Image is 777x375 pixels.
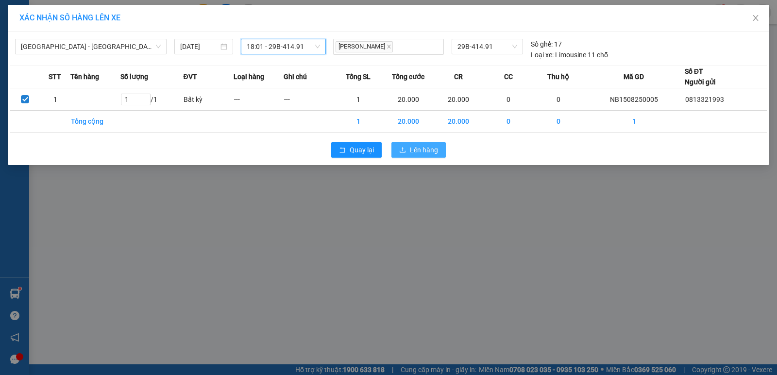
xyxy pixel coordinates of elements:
span: 0813321993 [685,96,724,103]
span: XÁC NHẬN SỐ HÀNG LÊN XE [19,13,120,22]
td: 0 [534,88,584,111]
span: Tổng cước [392,71,424,82]
button: Close [742,5,769,32]
div: Limousine 11 chỗ [531,49,608,60]
b: Gửi khách hàng [91,50,182,62]
td: Tổng cộng [70,111,120,132]
img: logo.jpg [12,12,61,61]
span: Số lượng [120,71,148,82]
span: Tên hàng [70,71,99,82]
span: Loại xe: [531,49,554,60]
td: 20.000 [434,111,484,132]
span: upload [399,147,406,154]
td: 20.000 [384,88,434,111]
td: 1 [584,111,685,132]
b: GỬI : Văn phòng [GEOGRAPHIC_DATA] [12,70,101,135]
td: 0 [484,88,534,111]
button: uploadLên hàng [391,142,446,158]
span: ĐVT [183,71,197,82]
li: Số 2 [PERSON_NAME], [GEOGRAPHIC_DATA] [54,24,220,36]
td: --- [234,88,284,111]
span: Tổng SL [346,71,371,82]
td: 1 [334,88,384,111]
td: / 1 [120,88,184,111]
span: rollback [339,147,346,154]
span: Lên hàng [410,145,438,155]
span: Ghi chú [284,71,307,82]
b: Duy Khang Limousine [79,11,195,23]
span: close [752,14,760,22]
td: NB1508250005 [584,88,685,111]
td: 0 [484,111,534,132]
span: Mã GD [624,71,644,82]
span: close [387,44,391,49]
span: CC [504,71,513,82]
span: 18:01 - 29B-414.91 [247,39,320,54]
td: 1 [334,111,384,132]
span: Số ghế: [531,39,553,49]
td: 0 [534,111,584,132]
button: rollbackQuay lại [331,142,382,158]
td: --- [284,88,334,111]
span: 29B-414.91 [457,39,517,54]
span: Thu hộ [547,71,569,82]
td: 20.000 [384,111,434,132]
span: Loại hàng [234,71,264,82]
span: CR [454,71,463,82]
td: 20.000 [434,88,484,111]
td: 1 [40,88,70,111]
div: 17 [531,39,562,49]
span: Ninh Bình - Hà Nội [21,39,161,54]
h1: NB1508250005 [106,70,169,92]
span: [PERSON_NAME] [336,41,393,52]
span: Quay lại [350,145,374,155]
input: 15/08/2025 [180,41,219,52]
li: Hotline: 19003086 [54,36,220,48]
span: STT [49,71,61,82]
div: Số ĐT Người gửi [685,66,716,87]
td: Bất kỳ [183,88,233,111]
